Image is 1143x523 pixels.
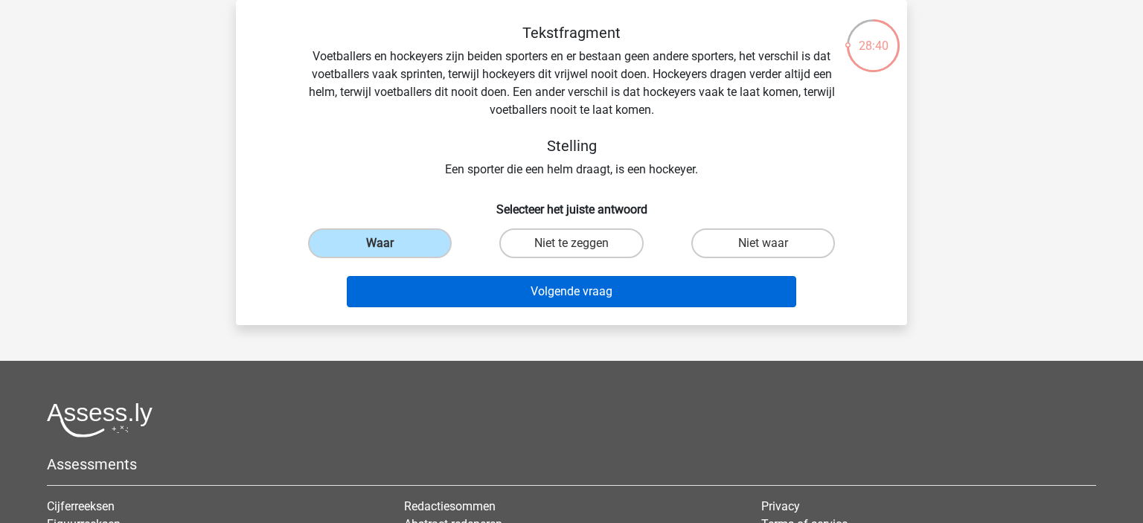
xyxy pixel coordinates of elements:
[691,228,835,258] label: Niet waar
[845,18,901,55] div: 28:40
[307,24,836,42] h5: Tekstfragment
[307,137,836,155] h5: Stelling
[260,24,883,179] div: Voetballers en hockeyers zijn beiden sporters en er bestaan geen andere sporters, het verschil is...
[47,455,1096,473] h5: Assessments
[47,499,115,513] a: Cijferreeksen
[260,190,883,216] h6: Selecteer het juiste antwoord
[47,402,153,437] img: Assessly logo
[308,228,452,258] label: Waar
[499,228,643,258] label: Niet te zeggen
[347,276,797,307] button: Volgende vraag
[761,499,800,513] a: Privacy
[404,499,496,513] a: Redactiesommen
